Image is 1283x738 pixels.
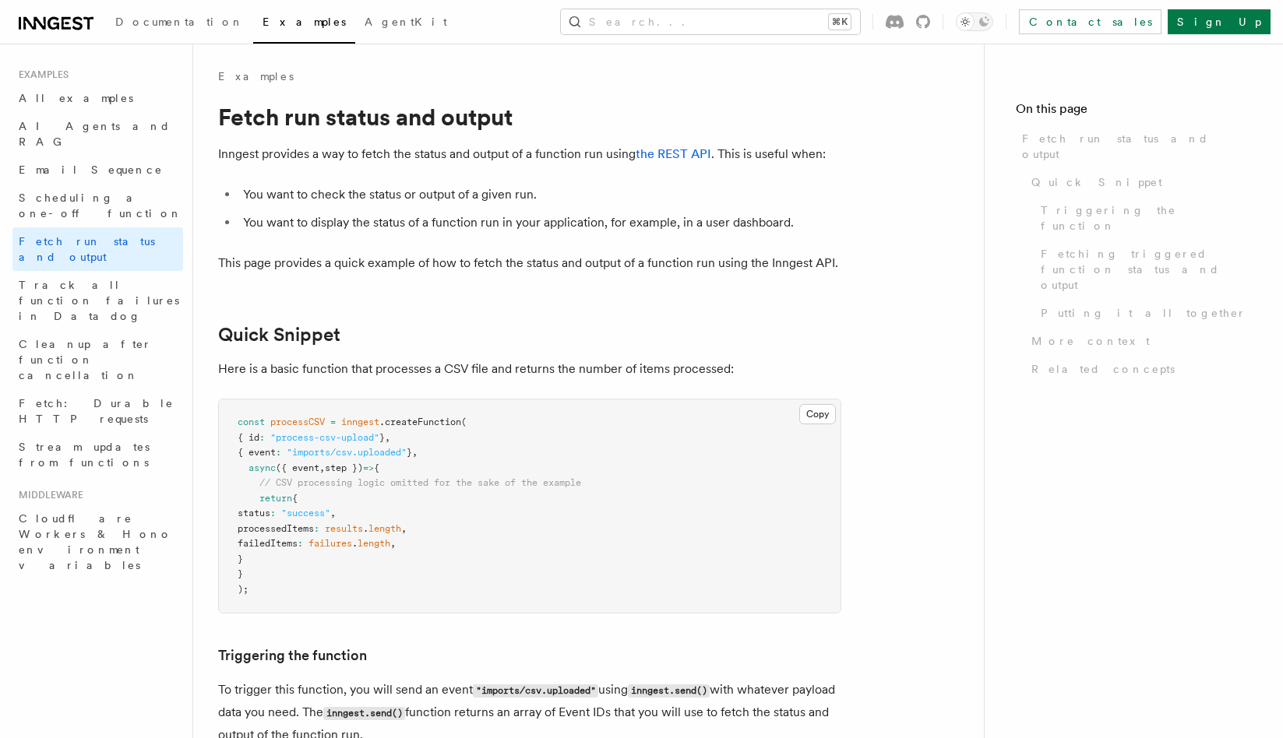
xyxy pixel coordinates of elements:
span: ( [461,416,467,427]
span: = [330,416,336,427]
span: ); [238,584,248,595]
span: { event [238,447,276,458]
span: step }) [325,462,363,473]
a: Examples [253,5,355,44]
span: , [330,508,336,518]
span: inngest [341,416,379,427]
a: Cleanup after function cancellation [12,330,183,389]
span: AgentKit [365,16,447,28]
span: } [238,568,243,579]
p: Here is a basic function that processes a CSV file and returns the number of items processed: [218,358,841,380]
span: , [385,432,390,443]
span: const [238,416,265,427]
span: length [358,538,390,549]
a: Quick Snippet [218,324,340,346]
a: More context [1025,327,1252,355]
span: .createFunction [379,416,461,427]
span: } [407,447,412,458]
a: the REST API [636,146,711,161]
span: Quick Snippet [1031,174,1162,190]
span: : [270,508,276,518]
code: inngest.send() [628,684,710,698]
span: Fetch run status and output [1022,131,1252,162]
a: Triggering the function [218,645,367,666]
a: All examples [12,84,183,112]
p: Inngest provides a way to fetch the status and output of a function run using . This is useful when: [218,143,841,165]
a: Email Sequence [12,156,183,184]
a: Cloudflare Workers & Hono environment variables [12,504,183,579]
span: failedItems [238,538,298,549]
span: Middleware [12,489,83,501]
code: inngest.send() [323,707,405,720]
span: { [374,462,379,473]
span: Email Sequence [19,163,163,176]
span: Track all function failures in Datadog [19,279,179,322]
span: "imports/csv.uploaded" [287,447,407,458]
span: All examples [19,92,133,104]
a: Putting it all together [1035,299,1252,327]
p: This page provides a quick example of how to fetch the status and output of a function run using ... [218,252,841,274]
span: { id [238,432,259,443]
span: // CSV processing logic omitted for the sake of the example [259,477,581,488]
span: Fetch: Durable HTTP requests [19,397,174,425]
a: Sign Up [1168,9,1271,34]
span: , [401,523,407,534]
span: processCSV [270,416,325,427]
span: status [238,508,270,518]
button: Copy [799,404,836,424]
li: You want to display the status of a function run in your application, for example, in a user dash... [238,212,841,234]
span: length [368,523,401,534]
span: . [363,523,368,534]
span: Scheduling a one-off function [19,192,182,220]
span: Documentation [115,16,244,28]
span: processedItems [238,523,314,534]
code: "imports/csv.uploaded" [473,684,598,698]
h4: On this page [1016,100,1252,125]
span: Fetching triggered function status and output [1041,246,1252,293]
span: "process-csv-upload" [270,432,379,443]
a: AgentKit [355,5,456,42]
span: : [298,538,303,549]
span: Putting it all together [1041,305,1246,321]
a: Documentation [106,5,253,42]
a: Fetching triggered function status and output [1035,240,1252,299]
span: Fetch run status and output [19,235,155,263]
span: => [363,462,374,473]
span: Stream updates from functions [19,441,150,469]
a: Scheduling a one-off function [12,184,183,227]
span: : [276,447,281,458]
a: Fetch run status and output [12,227,183,271]
span: , [412,447,418,458]
li: You want to check the status or output of a given run. [238,184,841,206]
button: Toggle dark mode [956,12,993,31]
span: : [314,523,319,534]
span: } [238,553,243,564]
span: async [248,462,276,473]
a: Triggering the function [1035,196,1252,240]
a: Examples [218,69,294,84]
span: , [319,462,325,473]
span: { [292,493,298,504]
span: , [390,538,396,549]
a: Quick Snippet [1025,168,1252,196]
span: Cloudflare Workers & Hono environment variables [19,512,172,571]
a: Contact sales [1019,9,1161,34]
a: Track all function failures in Datadog [12,271,183,330]
h1: Fetch run status and output [218,103,841,131]
span: results [325,523,363,534]
kbd: ⌘K [829,14,851,30]
span: . [352,538,358,549]
span: ({ event [276,462,319,473]
a: Stream updates from functions [12,433,183,476]
span: More context [1031,333,1150,349]
a: AI Agents and RAG [12,112,183,156]
span: Cleanup after function cancellation [19,338,152,381]
a: Fetch run status and output [1016,125,1252,168]
span: failures [308,538,352,549]
a: Related concepts [1025,355,1252,383]
span: Triggering the function [1041,202,1252,234]
button: Search...⌘K [561,9,860,34]
a: Fetch: Durable HTTP requests [12,389,183,433]
span: : [259,432,265,443]
span: Related concepts [1031,361,1175,377]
